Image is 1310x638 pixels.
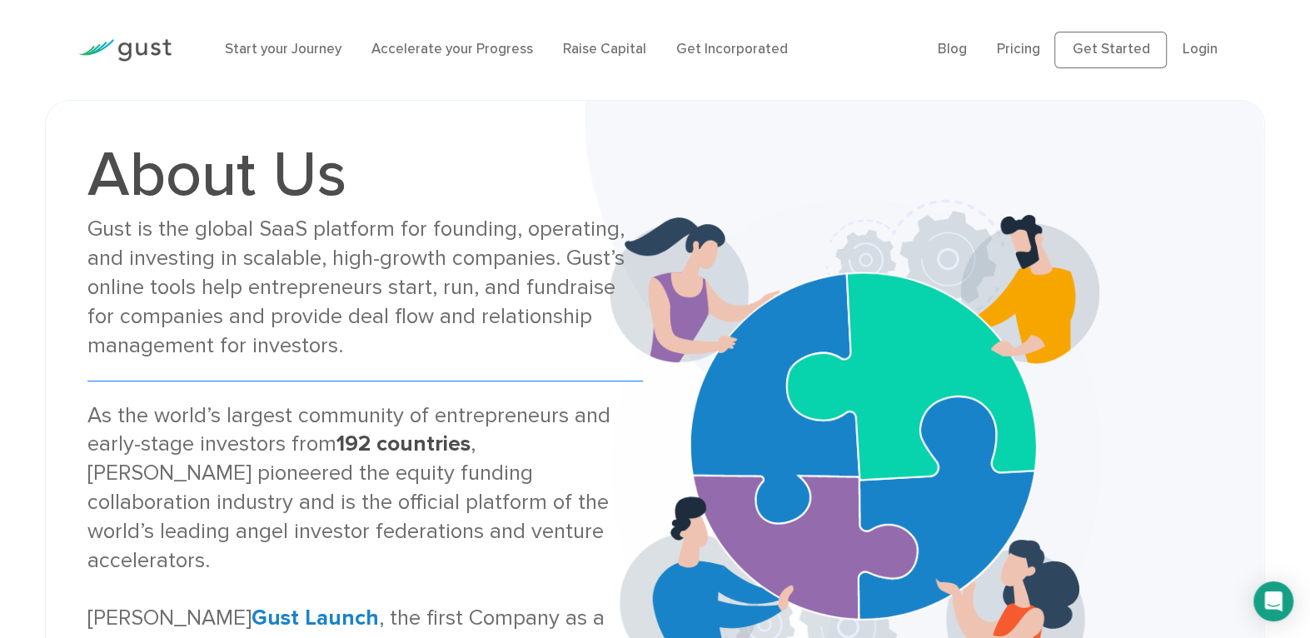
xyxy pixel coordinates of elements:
[563,41,646,57] a: Raise Capital
[996,41,1039,57] a: Pricing
[371,41,533,57] a: Accelerate your Progress
[87,143,642,207] h1: About Us
[87,215,642,360] div: Gust is the global SaaS platform for founding, operating, and investing in scalable, high-growth ...
[225,41,341,57] a: Start your Journey
[252,605,379,631] a: Gust Launch
[78,39,172,62] img: Gust Logo
[1182,41,1217,57] a: Login
[1054,32,1167,68] a: Get Started
[336,431,471,456] strong: 192 countries
[676,41,788,57] a: Get Incorporated
[1253,581,1293,621] div: Open Intercom Messenger
[937,41,966,57] a: Blog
